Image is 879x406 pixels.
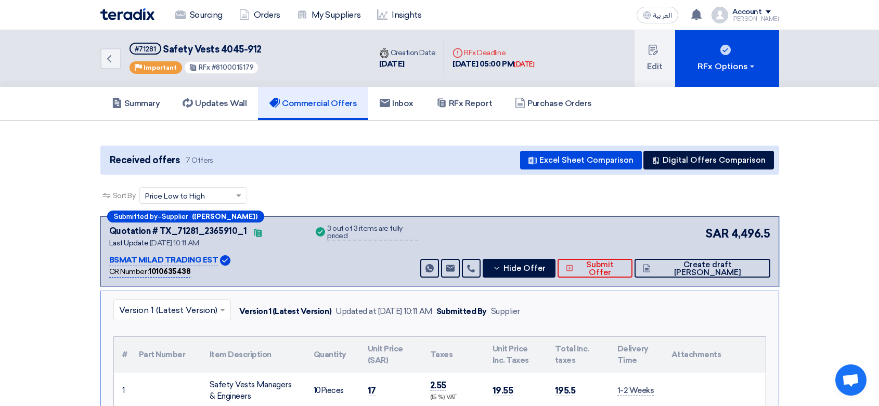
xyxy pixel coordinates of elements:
[425,87,503,120] a: RFx Report
[663,337,766,373] th: Attachments
[379,58,436,70] div: [DATE]
[314,386,321,395] span: 10
[231,4,289,27] a: Orders
[199,63,210,71] span: RFx
[635,259,770,278] button: Create draft [PERSON_NAME]
[186,155,213,165] span: 7 Offers
[643,151,774,169] button: Digital Offers Comparison
[547,337,609,373] th: Total Inc. taxes
[380,98,413,109] h5: Inbox
[453,58,534,70] div: [DATE] 05:00 PM
[100,87,172,120] a: Summary
[675,30,779,87] button: RFx Options
[110,153,180,167] span: Received offers
[635,30,675,87] button: Edit
[114,337,131,373] th: #
[269,98,357,109] h5: Commercial Offers
[192,213,257,220] b: ([PERSON_NAME])
[113,190,136,201] span: Sort By
[732,16,779,22] div: [PERSON_NAME]
[493,385,513,396] span: 19.55
[369,4,430,27] a: Insights
[453,47,534,58] div: RFx Deadline
[653,12,672,19] span: العربية
[617,386,654,396] span: 1-2 Weeks
[112,98,160,109] h5: Summary
[436,306,487,318] div: Submitted By
[239,306,332,318] div: Version 1 (Latest Version)
[109,225,247,238] div: Quotation # TX_71281_2365910_1
[705,225,729,242] span: SAR
[835,364,867,396] a: Open chat
[212,63,254,71] span: #8100015179
[289,4,369,27] a: My Suppliers
[430,394,476,402] div: (15 %) VAT
[637,7,678,23] button: العربية
[515,98,592,109] h5: Purchase Orders
[609,337,663,373] th: Delivery Time
[305,337,359,373] th: Quantity
[359,337,422,373] th: Unit Price (SAR)
[653,261,762,277] span: Create draft [PERSON_NAME]
[100,8,154,20] img: Teradix logo
[732,8,762,17] div: Account
[368,87,425,120] a: Inbox
[162,213,188,220] span: Supplier
[491,306,520,318] div: Supplier
[514,59,534,70] div: [DATE]
[483,259,555,278] button: Hide Offer
[558,259,632,278] button: Submit Offer
[163,44,262,55] span: Safety Vests 4045-912
[520,151,642,169] button: Excel Sheet Comparison
[327,225,418,241] div: 3 out of 3 items are fully priced
[555,385,576,396] span: 195.5
[145,191,205,202] span: Price Low to High
[503,87,603,120] a: Purchase Orders
[436,98,492,109] h5: RFx Report
[183,98,247,109] h5: Updates Wall
[258,87,368,120] a: Commercial Offers
[697,60,756,73] div: RFx Options
[430,380,446,391] span: 2.55
[210,379,297,402] div: Safety Vests Managers & Engineers
[130,43,262,56] h5: Safety Vests 4045-912
[107,211,264,222] div: –
[220,255,230,266] img: Verified Account
[150,239,199,247] span: [DATE] 10:11 AM
[171,87,258,120] a: Updates Wall
[368,385,376,396] span: 17
[149,267,190,276] b: 1010635438
[422,337,484,373] th: Taxes
[109,254,218,267] p: BSMAT MILAD TRADING EST
[712,7,728,23] img: profile_test.png
[576,261,624,277] span: Submit Offer
[114,213,158,220] span: Submitted by
[144,64,177,71] span: Important
[131,337,201,373] th: Part Number
[109,266,191,278] div: CR Number :
[109,239,149,247] span: Last Update
[167,4,231,27] a: Sourcing
[135,46,156,53] div: #71281
[379,47,436,58] div: Creation Date
[335,306,432,318] div: Updated at [DATE] 10:11 AM
[731,225,770,242] span: 4,496.5
[484,337,547,373] th: Unit Price Inc. Taxes
[503,265,546,272] span: Hide Offer
[201,337,305,373] th: Item Description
